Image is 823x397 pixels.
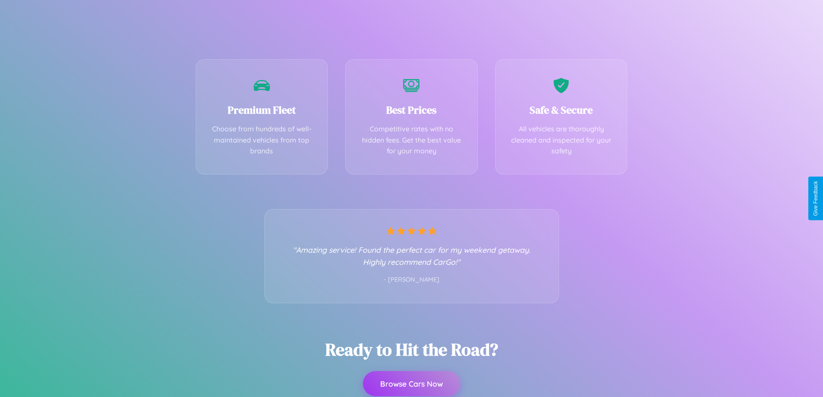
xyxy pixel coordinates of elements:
h3: Safe & Secure [508,103,614,117]
p: All vehicles are thoroughly cleaned and inspected for your safety [508,124,614,157]
p: - [PERSON_NAME] [282,274,541,286]
h2: Ready to Hit the Road? [325,338,498,361]
h3: Best Prices [359,103,464,117]
p: Choose from hundreds of well-maintained vehicles from top brands [209,124,315,157]
div: Give Feedback [813,181,819,216]
h3: Premium Fleet [209,103,315,117]
p: "Amazing service! Found the perfect car for my weekend getaway. Highly recommend CarGo!" [282,244,541,268]
button: Browse Cars Now [363,371,460,396]
p: Competitive rates with no hidden fees. Get the best value for your money [359,124,464,157]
